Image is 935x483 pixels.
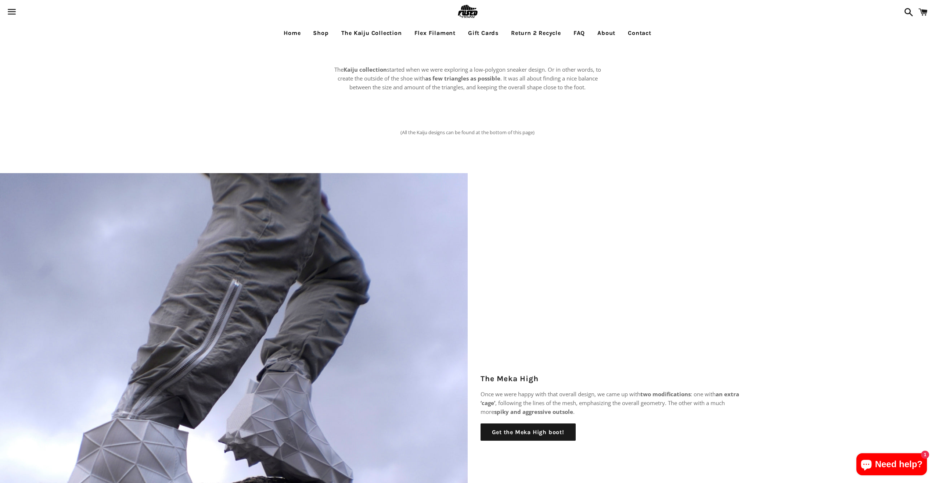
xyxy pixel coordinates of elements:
p: The started when we were exploring a low-polygon sneaker design. Or in other words, to create the... [332,65,604,92]
a: Gift Cards [463,24,504,42]
a: Flex Filament [409,24,461,42]
h2: The Meka High [481,373,741,384]
p: (All the Kaiju designs can be found at the bottom of this page) [379,121,556,144]
a: The Kaiju Collection [336,24,407,42]
strong: two modifications [640,390,691,398]
a: Get the Meka High boot! [481,423,576,441]
a: Return 2 Recycle [506,24,567,42]
a: FAQ [568,24,590,42]
strong: spiky and aggressive outsole [494,408,573,415]
strong: an extra ‘cage’ [481,390,739,407]
a: Shop [308,24,334,42]
a: Contact [622,24,657,42]
a: About [592,24,621,42]
strong: as few triangles as possible [425,75,500,82]
p: Once we were happy with that overall design, we came up with : one with , following the lines of ... [481,390,741,416]
a: Home [278,24,306,42]
inbox-online-store-chat: Shopify online store chat [854,453,929,477]
strong: Kaiju collection [344,66,387,73]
